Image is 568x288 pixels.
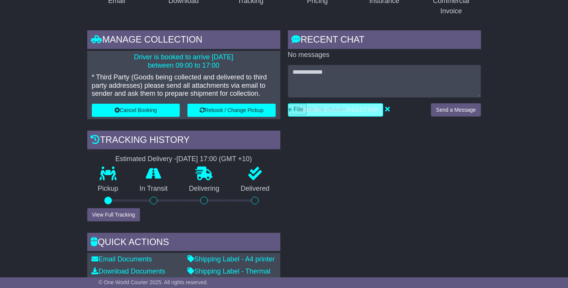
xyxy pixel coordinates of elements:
[92,73,276,98] p: * Third Party (Goods being collected and delivered to third party addresses) please send all atta...
[187,104,276,117] button: Rebook / Change Pickup
[187,255,275,263] a: Shipping Label - A4 printer
[92,53,276,70] p: Driver is booked to arrive [DATE] between 09:00 to 17:00
[87,155,280,163] div: Estimated Delivery -
[92,104,180,117] button: Cancel Booking
[87,185,129,193] p: Pickup
[176,155,252,163] div: [DATE] 17:00 (GMT +10)
[230,185,280,193] p: Delivered
[99,279,208,285] span: © One World Courier 2025. All rights reserved.
[87,131,280,151] div: Tracking history
[187,267,271,283] a: Shipping Label - Thermal printer
[178,185,230,193] p: Delivering
[288,30,481,51] div: RECENT CHAT
[92,255,152,263] a: Email Documents
[87,233,280,253] div: Quick Actions
[288,51,481,59] p: No messages
[431,103,481,117] button: Send a Message
[129,185,178,193] p: In Transit
[87,208,140,222] button: View Full Tracking
[92,267,165,275] a: Download Documents
[87,30,280,51] div: Manage collection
